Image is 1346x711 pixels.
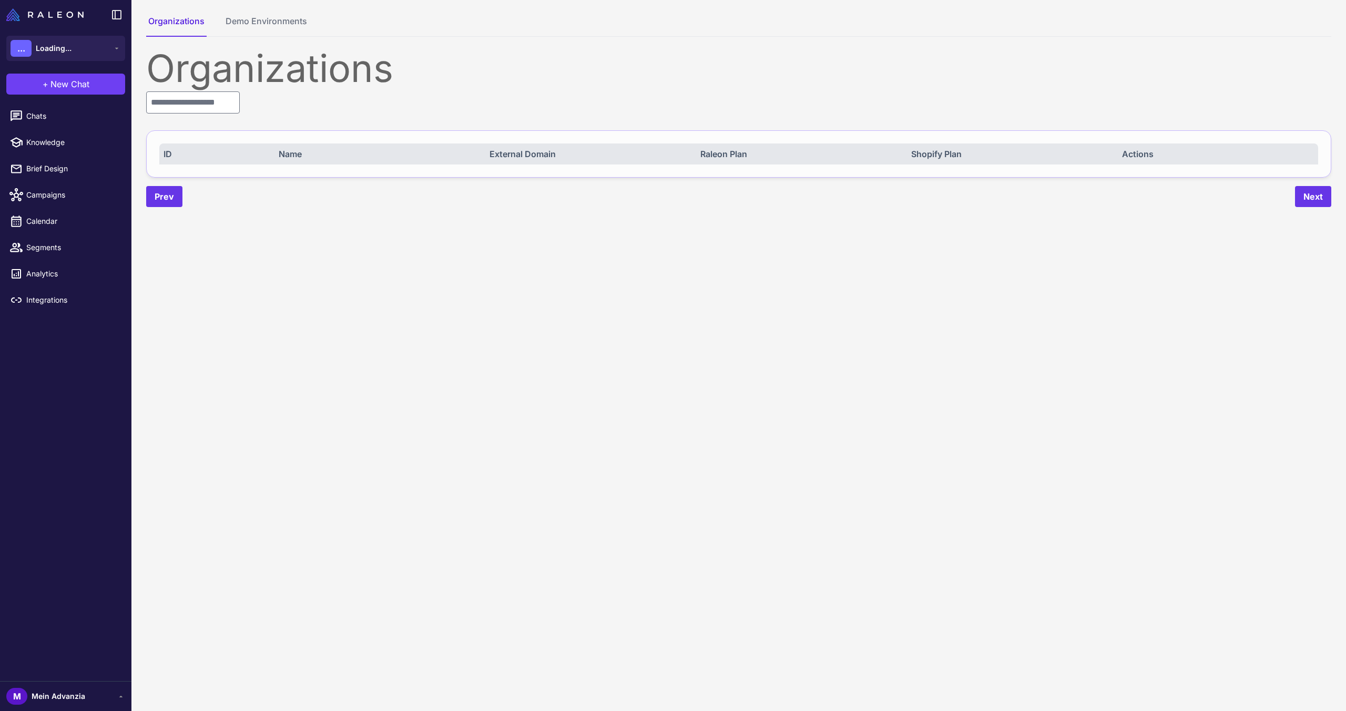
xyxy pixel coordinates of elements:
[6,74,125,95] button: +New Chat
[26,242,119,253] span: Segments
[4,236,127,259] a: Segments
[6,8,84,21] img: Raleon Logo
[43,78,48,90] span: +
[164,148,259,160] div: ID
[4,105,127,127] a: Chats
[6,36,125,61] button: ...Loading...
[223,15,309,37] button: Demo Environments
[26,215,119,227] span: Calendar
[50,78,89,90] span: New Chat
[279,148,471,160] div: Name
[26,163,119,174] span: Brief Design
[26,110,119,122] span: Chats
[26,189,119,201] span: Campaigns
[911,148,1103,160] div: Shopify Plan
[4,210,127,232] a: Calendar
[11,40,32,57] div: ...
[4,263,127,285] a: Analytics
[6,688,27,705] div: M
[1122,148,1314,160] div: Actions
[4,184,127,206] a: Campaigns
[6,8,88,21] a: Raleon Logo
[4,289,127,311] a: Integrations
[1295,186,1331,207] button: Next
[4,131,127,153] a: Knowledge
[26,294,119,306] span: Integrations
[36,43,72,54] span: Loading...
[490,148,681,160] div: External Domain
[26,137,119,148] span: Knowledge
[700,148,892,160] div: Raleon Plan
[26,268,119,280] span: Analytics
[4,158,127,180] a: Brief Design
[146,15,207,37] button: Organizations
[32,691,85,702] span: Mein Advanzia
[146,186,182,207] button: Prev
[146,49,1331,87] div: Organizations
